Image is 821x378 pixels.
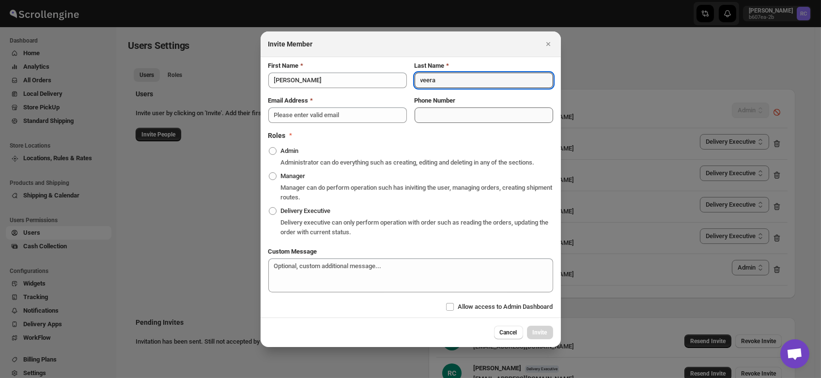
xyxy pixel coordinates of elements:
input: Please enter valid email [268,107,407,123]
button: Cancel [494,326,523,339]
b: Invite Member [268,40,313,48]
b: First Name [268,62,299,69]
span: Manager can do perform operation such has iniviting the user, managing orders, creating shipment ... [281,184,553,201]
b: Custom Message [268,248,317,255]
span: Admin [281,147,299,154]
span: Delivery executive can only perform operation with order such as reading the orders, updating the... [281,219,549,236]
span: Delivery Executive [281,207,331,214]
h2: Roles [268,131,286,140]
span: Allow access to Admin Dashboard [458,303,553,310]
b: Last Name [415,62,445,69]
a: Open chat [780,339,809,368]
span: Cancel [500,329,517,336]
button: Close [542,37,555,51]
b: Phone Number [415,97,456,104]
span: Manager [281,172,306,180]
b: Email Address [268,97,309,104]
span: Administrator can do everything such as creating, editing and deleting in any of the sections. [281,159,535,166]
